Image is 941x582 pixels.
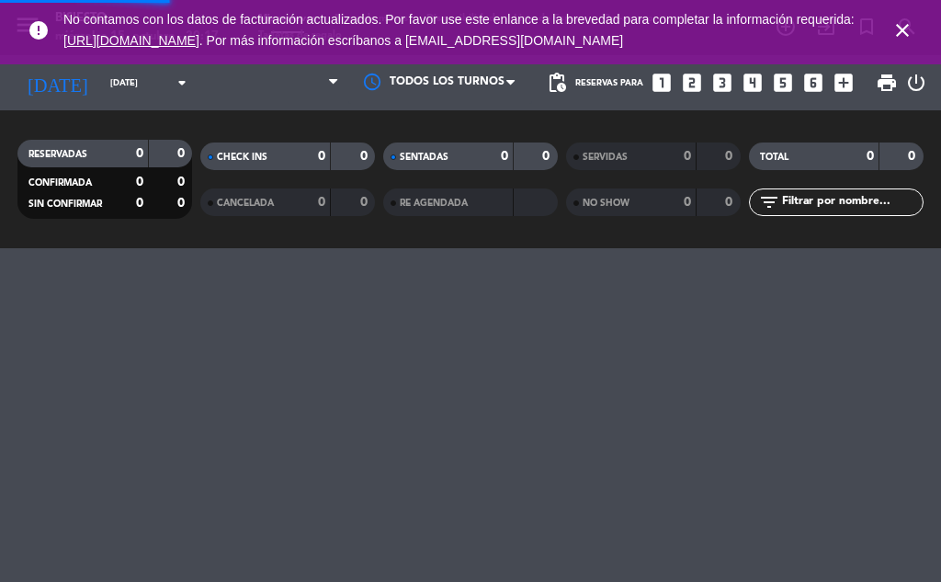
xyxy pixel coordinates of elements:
[905,55,927,110] div: LOG OUT
[360,196,371,209] strong: 0
[905,72,927,94] i: power_settings_new
[546,72,568,94] span: pending_actions
[136,147,143,160] strong: 0
[400,199,468,208] span: RE AGENDADA
[360,150,371,163] strong: 0
[684,150,691,163] strong: 0
[199,33,623,48] a: . Por más información escríbanos a [EMAIL_ADDRESS][DOMAIN_NAME]
[136,197,143,210] strong: 0
[684,196,691,209] strong: 0
[217,199,274,208] span: CANCELADA
[876,72,898,94] span: print
[760,153,788,162] span: TOTAL
[28,19,50,41] i: error
[28,200,102,209] span: SIN CONFIRMAR
[63,12,855,48] span: No contamos con los datos de facturación actualizados. Por favor use este enlance a la brevedad p...
[318,196,325,209] strong: 0
[217,153,267,162] span: CHECK INS
[318,150,325,163] strong: 0
[171,72,193,94] i: arrow_drop_down
[725,150,736,163] strong: 0
[832,71,856,95] i: add_box
[583,199,629,208] span: NO SHOW
[771,71,795,95] i: looks_5
[725,196,736,209] strong: 0
[891,19,913,41] i: close
[780,192,923,212] input: Filtrar por nombre...
[908,150,919,163] strong: 0
[177,197,188,210] strong: 0
[177,176,188,188] strong: 0
[758,191,780,213] i: filter_list
[28,178,92,188] span: CONFIRMADA
[710,71,734,95] i: looks_3
[801,71,825,95] i: looks_6
[28,150,87,159] span: RESERVADAS
[14,64,101,101] i: [DATE]
[63,33,199,48] a: [URL][DOMAIN_NAME]
[501,150,508,163] strong: 0
[177,147,188,160] strong: 0
[741,71,765,95] i: looks_4
[136,176,143,188] strong: 0
[650,71,674,95] i: looks_one
[583,153,628,162] span: SERVIDAS
[867,150,874,163] strong: 0
[680,71,704,95] i: looks_two
[575,78,643,88] span: Reservas para
[542,150,553,163] strong: 0
[400,153,448,162] span: SENTADAS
